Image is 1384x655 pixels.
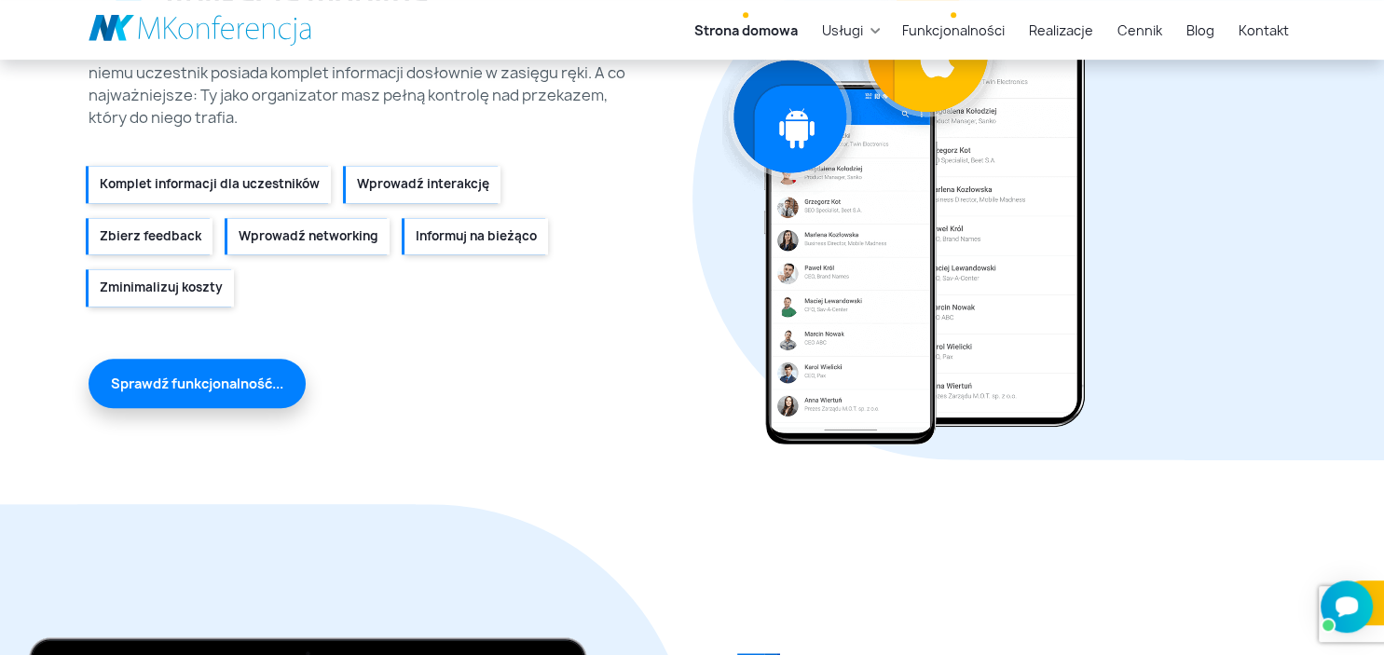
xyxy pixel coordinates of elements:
[227,218,390,255] li: Wprowadź networking
[89,269,234,307] li: Zminimalizuj koszty
[89,218,212,255] li: Zbierz feedback
[404,218,548,255] li: Informuj na bieżąco
[1179,13,1222,48] a: Blog
[1110,13,1170,48] a: Cennik
[346,166,500,203] li: Wprowadź interakcję
[89,166,331,203] li: Komplet informacji dla uczestników
[815,13,870,48] a: Usługi
[1021,13,1101,48] a: Realizacje
[895,13,1012,48] a: Funkcjonalności
[89,39,648,129] div: Narzędzie, które działa na smartfonach z systemem Android i iOS. Dzięki niemu uczestnik posiada k...
[687,13,805,48] a: Strona domowa
[89,359,306,408] a: Sprawdź funkcjonalność...
[1321,580,1373,633] iframe: Smartsupp widget button
[1231,13,1296,48] a: Kontakt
